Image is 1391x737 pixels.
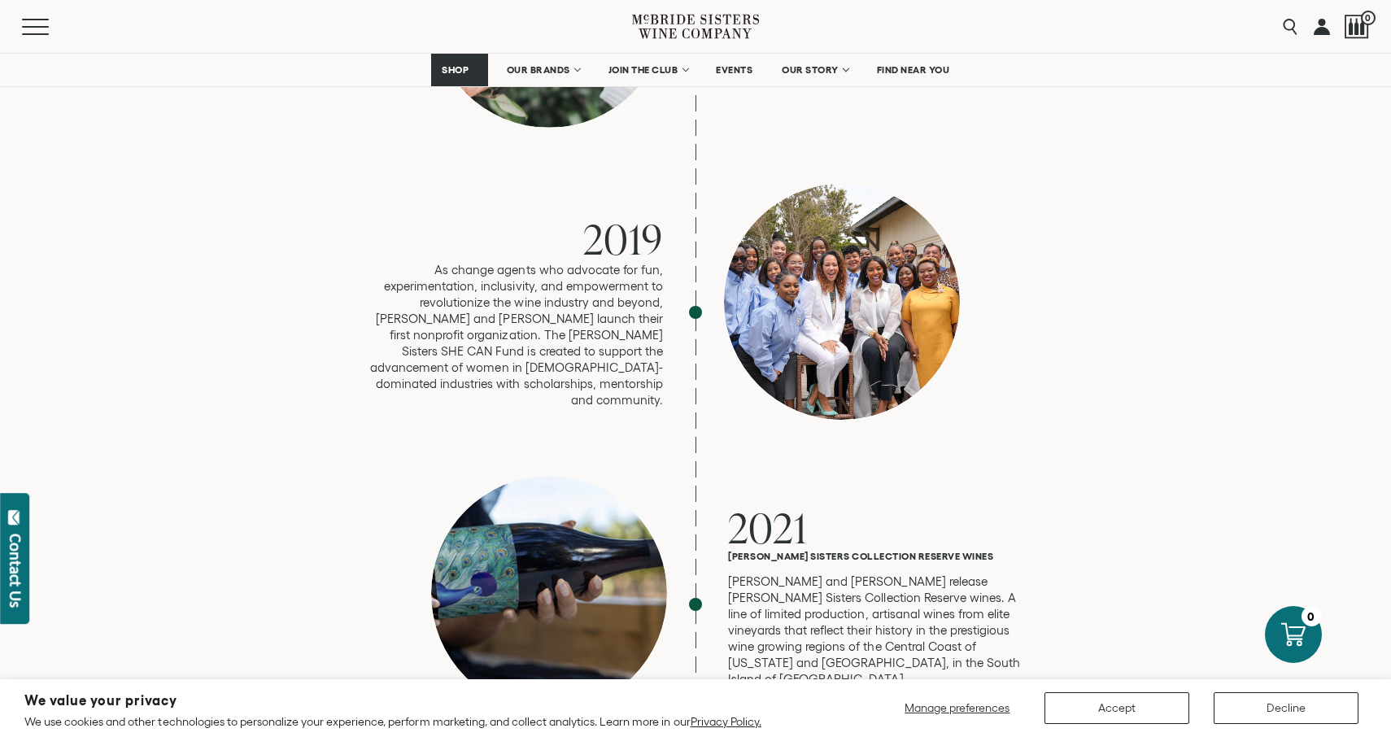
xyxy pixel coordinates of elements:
[866,54,961,86] a: FIND NEAR YOU
[496,54,590,86] a: OUR BRANDS
[716,64,752,76] span: EVENTS
[370,262,663,408] p: As change agents who advocate for fun, experimentation, inclusivity, and empowerment to revolutio...
[431,54,488,86] a: SHOP
[1214,692,1358,724] button: Decline
[7,534,24,608] div: Contact Us
[728,573,1021,704] p: [PERSON_NAME] and [PERSON_NAME] release [PERSON_NAME] Sisters Collection Reserve wines. A line of...
[905,701,1009,714] span: Manage preferences
[598,54,698,86] a: JOIN THE CLUB
[1302,606,1322,626] div: 0
[782,64,839,76] span: OUR STORY
[728,551,1021,561] h6: [PERSON_NAME] Sisters Collection Reserve wines
[22,19,81,35] button: Mobile Menu Trigger
[24,694,761,708] h2: We value your privacy
[691,715,761,728] a: Privacy Policy.
[705,54,763,86] a: EVENTS
[608,64,678,76] span: JOIN THE CLUB
[583,211,663,267] span: 2019
[895,692,1020,724] button: Manage preferences
[771,54,858,86] a: OUR STORY
[442,64,469,76] span: SHOP
[728,499,808,556] span: 2021
[1361,11,1376,25] span: 0
[507,64,570,76] span: OUR BRANDS
[877,64,950,76] span: FIND NEAR YOU
[1044,692,1189,724] button: Accept
[24,714,761,729] p: We use cookies and other technologies to personalize your experience, perform marketing, and coll...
